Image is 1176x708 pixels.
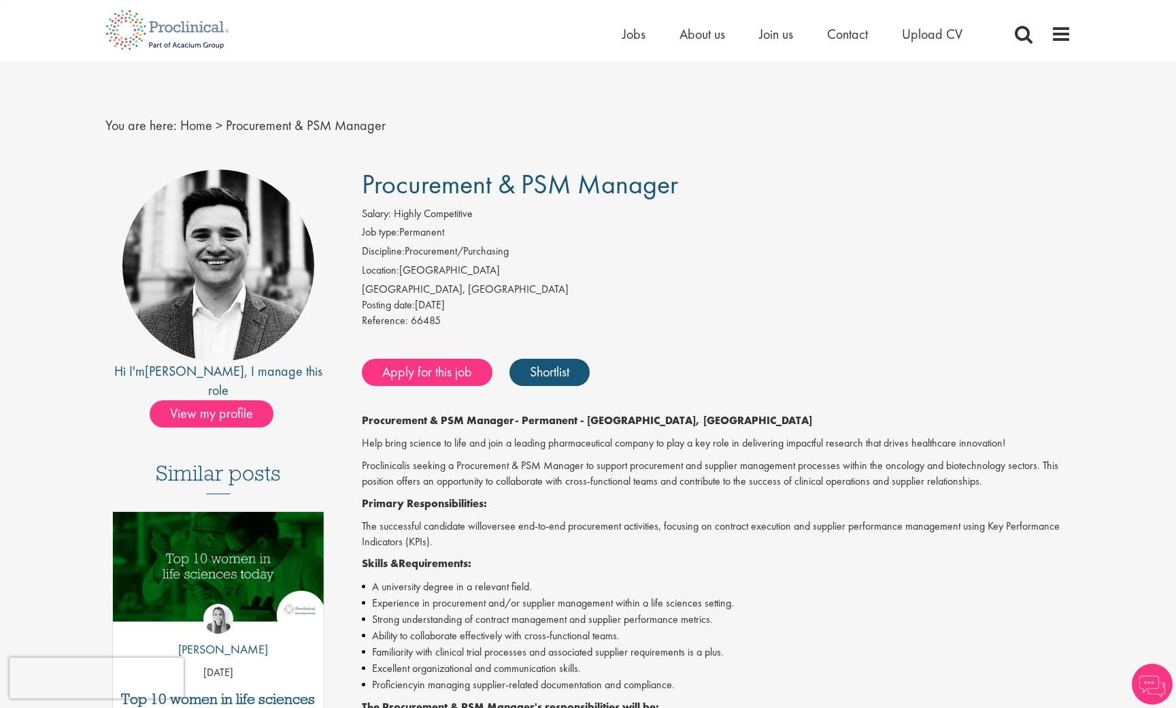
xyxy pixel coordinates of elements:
[372,661,578,675] span: Excellent organizational and communication skills
[362,496,487,511] span: Primary Responsibilities:
[372,579,529,594] span: A university degree in a relevant field
[180,116,212,134] a: breadcrumb link
[226,116,386,134] span: Procurement & PSM Manager
[105,116,177,134] span: You are here:
[113,512,324,622] img: Top 10 women in life sciences today
[362,413,515,428] span: Procurement & PSM Manager
[672,677,675,692] span: .
[362,225,1071,244] li: Permanent
[156,462,281,494] h3: Similar posts
[362,263,1071,282] li: [GEOGRAPHIC_DATA]
[710,612,713,626] span: .
[362,519,482,533] span: The successful candidate will
[372,596,731,610] span: Experience in procurement and/or supplier management within a life sciences setting
[827,25,868,43] a: Contact
[113,665,324,681] p: [DATE]
[145,362,244,380] a: [PERSON_NAME]
[362,359,492,386] a: Apply for this job
[372,612,710,626] span: Strong understanding of contract management and supplier performance metrics
[362,244,1071,263] li: Procurement/Purchasing
[113,512,324,632] a: Link to a post
[759,25,793,43] a: Join us
[362,556,399,570] span: Skills &
[679,25,725,43] a: About us
[372,645,721,659] span: Familiarity with clinical trial processes and associated supplier requirements is a plus
[509,359,590,386] a: Shortlist
[362,519,1060,549] span: oversee end-to-end procurement activities, focusing on contract execution and supplier performanc...
[150,400,273,428] span: View my profile
[362,263,399,278] label: Location:
[362,297,415,312] span: Posting date:
[372,628,617,643] span: Ability to collaborate effectively with cross-functional teams
[515,413,812,428] span: - Permanent - [GEOGRAPHIC_DATA], [GEOGRAPHIC_DATA]
[362,313,408,329] label: Reference:
[1132,664,1173,705] img: Chatbot
[10,658,184,698] iframe: reCAPTCHA
[362,225,399,240] label: Job type:
[150,403,287,421] a: View my profile
[122,170,314,361] img: imeage of recruiter Edward Little
[731,596,734,610] span: .
[529,579,532,594] span: .
[622,25,645,43] a: Jobs
[362,458,1058,488] span: This position offers an opportunity to collaborate with cross-functional teams and contribute to ...
[362,206,391,222] label: Salary:
[105,361,332,400] div: Hi I'm , I manage this role
[418,677,672,692] span: in managing supplier-related documentation and compliance
[362,436,1005,450] span: Help bring science to life and join a leading pharmaceutical company to play a key role in delive...
[617,628,620,643] span: .
[902,25,962,43] a: Upload CV
[362,167,678,202] span: Procurement & PSM Manager
[362,282,1071,297] div: [GEOGRAPHIC_DATA], [GEOGRAPHIC_DATA]
[399,556,471,570] span: Requirements:
[372,677,418,692] span: Proficiency
[362,458,404,472] span: Proclinical
[203,604,233,634] img: Hannah Burke
[411,313,441,327] span: 66485
[362,297,1071,313] div: [DATE]
[216,116,222,134] span: >
[404,458,1040,472] span: is seeking a Procurement & PSM Manager to support procurement and supplier management processes w...
[578,661,581,675] span: .
[721,645,724,659] span: .
[394,206,473,221] span: Highly Competitive
[168,641,268,658] p: [PERSON_NAME]
[168,604,268,665] a: Hannah Burke [PERSON_NAME]
[362,244,405,259] label: Discipline:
